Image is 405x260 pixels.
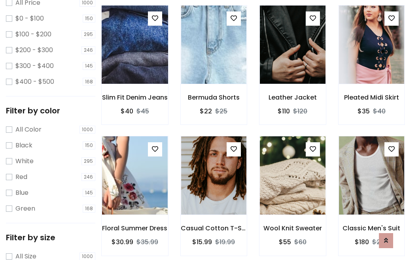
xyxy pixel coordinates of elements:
[136,107,149,116] del: $45
[81,157,95,165] span: 295
[259,94,326,101] h6: Leather Jacket
[339,94,405,101] h6: Pleated Midi Skirt
[279,238,291,246] h6: $55
[278,107,290,115] h6: $110
[102,224,168,232] h6: Floral Summer Dress
[83,189,95,197] span: 145
[83,62,95,70] span: 145
[15,204,35,213] label: Green
[15,141,32,150] label: Black
[259,224,326,232] h6: Wool Knit Sweater
[15,125,42,134] label: All Color
[102,94,168,101] h6: Slim Fit Denim Jeans
[83,205,95,213] span: 168
[372,237,388,247] del: $200
[15,156,34,166] label: White
[136,237,158,247] del: $35.99
[79,126,95,134] span: 1000
[83,141,95,149] span: 150
[355,238,369,246] h6: $180
[181,224,247,232] h6: Casual Cotton T-Shirt
[6,233,95,242] h5: Filter by size
[15,45,53,55] label: $200 - $300
[293,107,307,116] del: $120
[15,172,27,182] label: Red
[15,14,44,23] label: $0 - $100
[15,30,51,39] label: $100 - $200
[83,15,95,23] span: 150
[6,106,95,115] h5: Filter by color
[81,46,95,54] span: 246
[112,238,133,246] h6: $30.99
[15,77,54,87] label: $400 - $500
[339,224,405,232] h6: Classic Men's Suit
[83,78,95,86] span: 168
[181,94,247,101] h6: Bermuda Shorts
[81,173,95,181] span: 246
[373,107,386,116] del: $40
[294,237,307,247] del: $60
[215,107,227,116] del: $25
[81,30,95,38] span: 295
[121,107,133,115] h6: $40
[15,61,54,71] label: $300 - $400
[200,107,212,115] h6: $22
[215,237,235,247] del: $19.99
[192,238,212,246] h6: $15.99
[358,107,370,115] h6: $35
[15,188,28,198] label: Blue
